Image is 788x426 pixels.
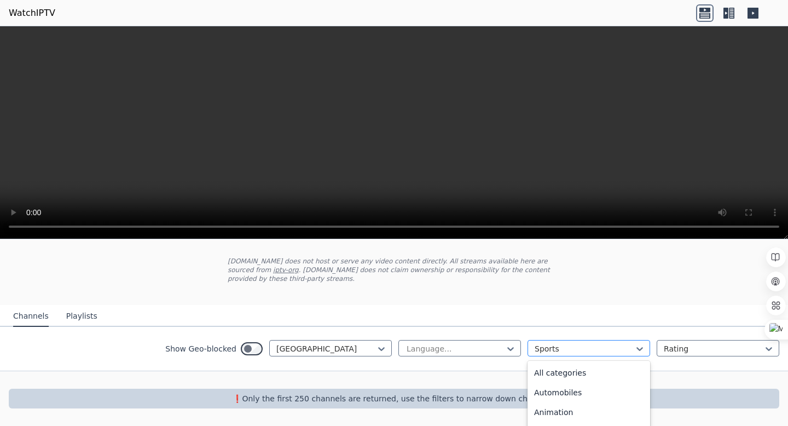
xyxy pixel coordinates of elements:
[9,7,55,20] a: WatchIPTV
[13,393,775,404] p: ❗️Only the first 250 channels are returned, use the filters to narrow down channels.
[528,363,650,383] div: All categories
[228,257,560,283] p: [DOMAIN_NAME] does not host or serve any video content directly. All streams available here are s...
[13,306,49,327] button: Channels
[66,306,97,327] button: Playlists
[165,343,236,354] label: Show Geo-blocked
[528,383,650,402] div: Automobiles
[528,402,650,422] div: Animation
[273,266,299,274] a: iptv-org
